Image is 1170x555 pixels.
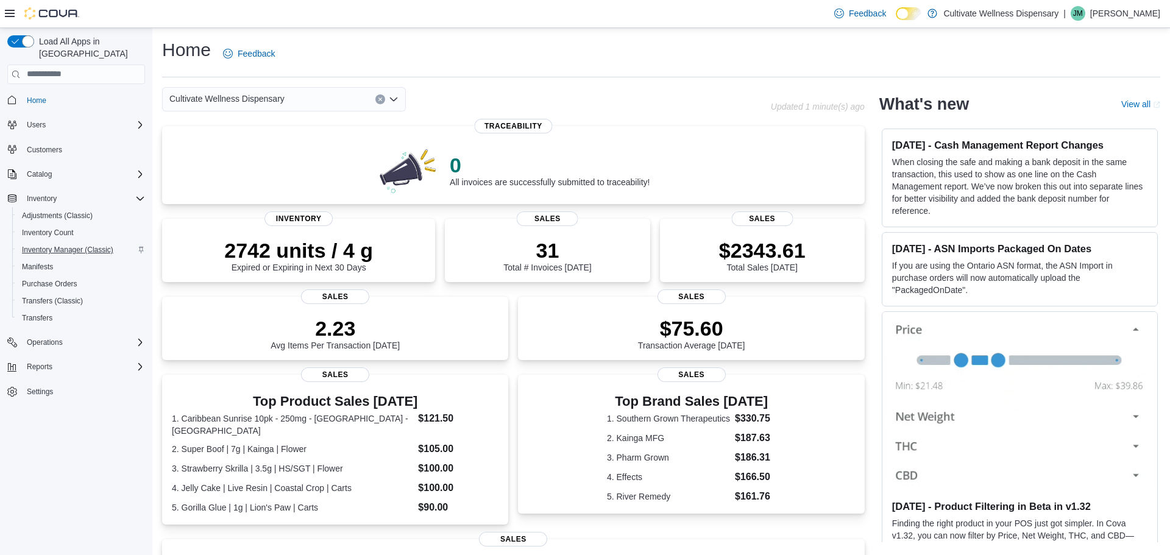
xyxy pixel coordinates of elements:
[22,93,51,108] a: Home
[7,87,145,433] nav: Complex example
[17,208,97,223] a: Adjustments (Classic)
[638,316,745,350] div: Transaction Average [DATE]
[2,166,150,183] button: Catalog
[735,411,776,426] dd: $330.75
[377,146,440,194] img: 0
[22,118,51,132] button: Users
[735,470,776,484] dd: $166.50
[12,309,150,327] button: Transfers
[172,482,413,494] dt: 4. Jelly Cake | Live Resin | Coastal Crop | Carts
[218,41,280,66] a: Feedback
[719,238,806,272] div: Total Sales [DATE]
[224,238,373,263] p: 2742 units / 4 g
[27,194,57,203] span: Inventory
[892,156,1147,217] p: When closing the safe and making a bank deposit in the same transaction, this used to show as one...
[24,7,79,19] img: Cova
[34,35,145,60] span: Load All Apps in [GEOGRAPHIC_DATA]
[2,116,150,133] button: Users
[731,211,793,226] span: Sales
[172,412,413,437] dt: 1. Caribbean Sunrise 10pk - 250mg - [GEOGRAPHIC_DATA] -[GEOGRAPHIC_DATA]
[479,532,547,546] span: Sales
[17,225,79,240] a: Inventory Count
[27,145,62,155] span: Customers
[607,471,730,483] dt: 4. Effects
[264,211,333,226] span: Inventory
[607,412,730,425] dt: 1. Southern Grown Therapeutics
[1153,101,1160,108] svg: External link
[892,139,1147,151] h3: [DATE] - Cash Management Report Changes
[12,241,150,258] button: Inventory Manager (Classic)
[22,335,145,350] span: Operations
[162,38,211,62] h1: Home
[638,316,745,341] p: $75.60
[22,211,93,221] span: Adjustments (Classic)
[238,48,275,60] span: Feedback
[27,338,63,347] span: Operations
[17,277,82,291] a: Purchase Orders
[27,362,52,372] span: Reports
[17,225,145,240] span: Inventory Count
[2,383,150,400] button: Settings
[1121,99,1160,109] a: View allExternal link
[450,153,650,177] p: 0
[1073,6,1083,21] span: JM
[22,279,77,289] span: Purchase Orders
[22,359,145,374] span: Reports
[892,260,1147,296] p: If you are using the Ontario ASN format, the ASN Import in purchase orders will now automatically...
[271,316,400,341] p: 2.23
[2,190,150,207] button: Inventory
[735,489,776,504] dd: $161.76
[17,294,145,308] span: Transfers (Classic)
[892,500,1147,512] h3: [DATE] - Product Filtering in Beta in v1.32
[771,102,865,111] p: Updated 1 minute(s) ago
[418,411,498,426] dd: $121.50
[22,384,145,399] span: Settings
[17,208,145,223] span: Adjustments (Classic)
[607,394,776,409] h3: Top Brand Sales [DATE]
[22,296,83,306] span: Transfers (Classic)
[12,292,150,309] button: Transfers (Classic)
[829,1,891,26] a: Feedback
[17,311,57,325] a: Transfers
[503,238,591,263] p: 31
[22,262,53,272] span: Manifests
[22,191,145,206] span: Inventory
[22,93,145,108] span: Home
[22,359,57,374] button: Reports
[418,461,498,476] dd: $100.00
[22,245,113,255] span: Inventory Manager (Classic)
[12,258,150,275] button: Manifests
[172,501,413,514] dt: 5. Gorilla Glue | 1g | Lion's Paw | Carts
[22,191,62,206] button: Inventory
[27,96,46,105] span: Home
[22,228,74,238] span: Inventory Count
[607,451,730,464] dt: 3. Pharm Grown
[1063,6,1066,21] p: |
[450,153,650,187] div: All invoices are successfully submitted to traceability!
[22,167,145,182] span: Catalog
[301,289,369,304] span: Sales
[517,211,578,226] span: Sales
[22,335,68,350] button: Operations
[172,394,498,409] h3: Top Product Sales [DATE]
[172,443,413,455] dt: 2. Super Boof | 7g | Kainga | Flower
[22,118,145,132] span: Users
[22,313,52,323] span: Transfers
[17,311,145,325] span: Transfers
[22,167,57,182] button: Catalog
[22,142,145,157] span: Customers
[418,500,498,515] dd: $90.00
[943,6,1058,21] p: Cultivate Wellness Dispensary
[389,94,399,104] button: Open list of options
[17,242,118,257] a: Inventory Manager (Classic)
[375,94,385,104] button: Clear input
[735,431,776,445] dd: $187.63
[17,242,145,257] span: Inventory Manager (Classic)
[892,242,1147,255] h3: [DATE] - ASN Imports Packaged On Dates
[17,294,88,308] a: Transfers (Classic)
[12,275,150,292] button: Purchase Orders
[22,384,58,399] a: Settings
[1090,6,1160,21] p: [PERSON_NAME]
[2,141,150,158] button: Customers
